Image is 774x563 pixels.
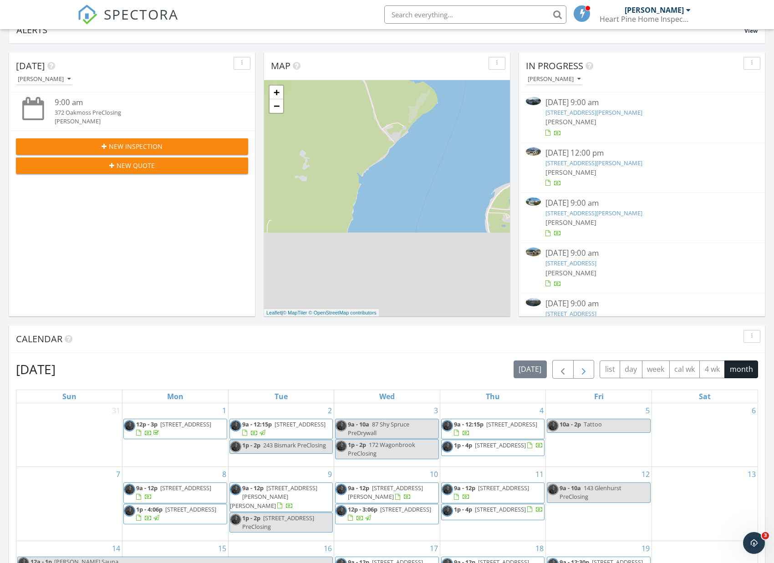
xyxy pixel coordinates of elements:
[545,259,596,267] a: [STREET_ADDRESS]
[16,73,72,86] button: [PERSON_NAME]
[486,420,537,428] span: [STREET_ADDRESS]
[136,505,216,522] a: 1p - 4:06p [STREET_ADDRESS]
[124,420,135,431] img: roundpersonalpicjpeg.jpg
[552,360,574,379] button: Previous month
[440,403,546,467] td: Go to September 4, 2025
[534,467,545,482] a: Go to September 11, 2025
[242,514,260,522] span: 1p - 2p
[160,420,211,428] span: [STREET_ADDRESS]
[16,403,122,467] td: Go to August 31, 2025
[384,5,566,24] input: Search everything...
[454,441,543,449] a: 1p - 4p [STREET_ADDRESS]
[454,505,543,513] a: 1p - 4p [STREET_ADDRESS]
[16,467,122,541] td: Go to September 7, 2025
[547,484,559,495] img: roundpersonalpicjpeg.jpg
[136,505,163,513] span: 1p - 4:06p
[547,420,559,431] img: roundpersonalpicjpeg.jpg
[428,541,440,556] a: Go to September 17, 2025
[136,484,158,492] span: 9a - 12p
[348,420,409,437] span: 87 Shy Spruce PreDrywall
[16,157,248,174] button: New Quote
[136,420,211,437] a: 12p - 3p [STREET_ADDRESS]
[545,209,642,217] a: [STREET_ADDRESS][PERSON_NAME]
[335,504,439,524] a: 12p - 3:06p [STREET_ADDRESS]
[514,360,547,378] button: [DATE]
[526,248,541,256] img: 9360488%2Fcover_photos%2FuHSRmxqNcm65L7AHSwy8%2Fsmall.9360488-1758214776142
[230,441,241,452] img: roundpersonalpicjpeg.jpg
[640,541,652,556] a: Go to September 19, 2025
[348,420,369,428] span: 9a - 10a
[16,60,45,72] span: [DATE]
[77,12,178,31] a: SPECTORA
[625,5,684,15] div: [PERSON_NAME]
[697,390,713,403] a: Saturday
[526,73,582,86] button: [PERSON_NAME]
[441,482,545,503] a: 9a - 12p [STREET_ADDRESS]
[160,484,211,492] span: [STREET_ADDRESS]
[545,298,739,309] div: [DATE] 9:00 am
[335,482,439,503] a: 9a - 12p [STREET_ADDRESS][PERSON_NAME]
[165,390,185,403] a: Monday
[242,420,272,428] span: 9a - 12:15p
[273,390,290,403] a: Tuesday
[114,467,122,482] a: Go to September 7, 2025
[165,505,216,513] span: [STREET_ADDRESS]
[699,360,725,378] button: 4 wk
[230,484,317,509] span: [STREET_ADDRESS][PERSON_NAME][PERSON_NAME]
[724,360,758,378] button: month
[432,403,440,418] a: Go to September 3, 2025
[545,248,739,259] div: [DATE] 9:00 am
[124,505,135,517] img: roundpersonalpicjpeg.jpg
[123,419,227,439] a: 12p - 3p [STREET_ADDRESS]
[750,403,758,418] a: Go to September 6, 2025
[229,482,333,512] a: 9a - 12p [STREET_ADDRESS][PERSON_NAME][PERSON_NAME]
[336,420,347,431] img: roundpersonalpicjpeg.jpg
[428,467,440,482] a: Go to September 10, 2025
[377,390,397,403] a: Wednesday
[442,484,453,495] img: roundpersonalpicjpeg.jpg
[242,514,314,531] span: [STREET_ADDRESS] PreClosing
[475,441,526,449] span: [STREET_ADDRESS]
[348,441,415,457] span: 172 Wagonbrook PreClosing
[110,403,122,418] a: Go to August 31, 2025
[136,420,158,428] span: 12p - 3p
[326,467,334,482] a: Go to September 9, 2025
[326,403,334,418] a: Go to September 2, 2025
[380,505,431,513] span: [STREET_ADDRESS]
[762,532,769,539] span: 3
[526,97,758,137] a: [DATE] 9:00 am [STREET_ADDRESS][PERSON_NAME] [PERSON_NAME]
[271,60,290,72] span: Map
[652,403,758,467] td: Go to September 6, 2025
[348,484,423,501] a: 9a - 12p [STREET_ADDRESS][PERSON_NAME]
[545,147,739,159] div: [DATE] 12:00 pm
[560,484,621,501] span: 143 Glenhurst PreClosing
[220,403,228,418] a: Go to September 1, 2025
[545,309,596,318] a: [STREET_ADDRESS]
[526,147,758,188] a: [DATE] 12:00 pm [STREET_ADDRESS][PERSON_NAME] [PERSON_NAME]
[526,97,541,105] img: 9138355%2Fcover_photos%2F6sWoqRaZ8oTNHATU3Jez%2Fsmall.9138355-1758047798837
[348,484,423,501] span: [STREET_ADDRESS][PERSON_NAME]
[454,505,472,513] span: 1p - 4p
[545,168,596,177] span: [PERSON_NAME]
[264,309,379,317] div: |
[230,484,317,509] a: 9a - 12p [STREET_ADDRESS][PERSON_NAME][PERSON_NAME]
[309,310,377,315] a: © OpenStreetMap contributors
[270,99,283,113] a: Zoom out
[454,484,529,501] a: 9a - 12p [STREET_ADDRESS]
[746,467,758,482] a: Go to September 13, 2025
[122,467,229,541] td: Go to September 8, 2025
[242,441,260,449] span: 1p - 2p
[454,420,537,437] a: 9a - 12:15p [STREET_ADDRESS]
[61,390,78,403] a: Sunday
[442,505,453,517] img: roundpersonalpicjpeg.jpg
[110,541,122,556] a: Go to September 14, 2025
[454,441,472,449] span: 1p - 4p
[18,76,71,82] div: [PERSON_NAME]
[600,360,620,378] button: list
[743,532,765,554] iframe: Intercom live chat
[545,108,642,117] a: [STREET_ADDRESS][PERSON_NAME]
[348,505,431,522] a: 12p - 3:06p [STREET_ADDRESS]
[104,5,178,24] span: SPECTORA
[526,198,541,206] img: 9412067%2Fcover_photos%2FN2zZtUv8VdEgCzFdHf17%2Fsmall.9412067-1758132511141
[526,298,541,306] img: 9385427%2Fcover_photos%2FFconTevB2MUgUdj26quL%2Fsmall.jpg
